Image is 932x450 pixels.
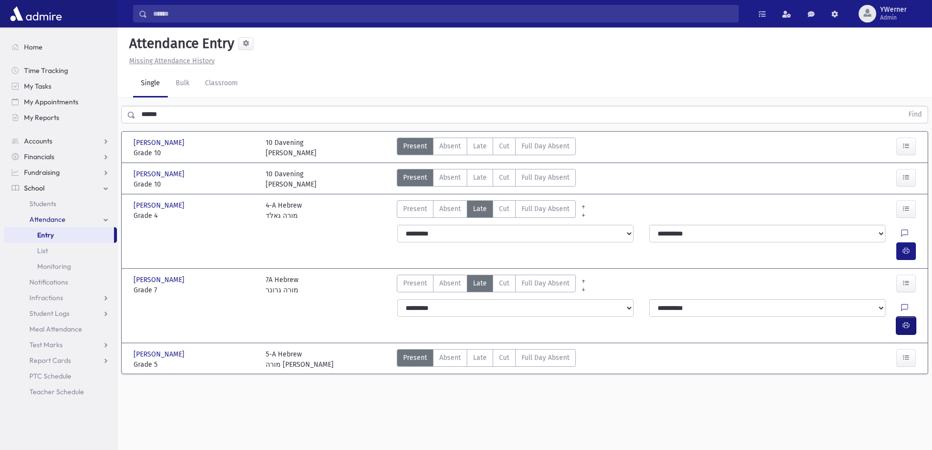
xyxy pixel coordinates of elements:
[4,212,117,227] a: Attendance
[397,138,576,158] div: AttTypes
[134,169,186,179] span: [PERSON_NAME]
[439,278,461,288] span: Absent
[4,165,117,180] a: Fundraising
[29,356,71,365] span: Report Cards
[880,6,907,14] span: YWerner
[29,293,63,302] span: Infractions
[397,275,576,295] div: AttTypes
[4,290,117,306] a: Infractions
[125,57,215,65] a: Missing Attendance History
[403,353,427,363] span: Present
[29,199,56,208] span: Students
[134,179,256,189] span: Grade 10
[403,278,427,288] span: Present
[266,169,317,189] div: 10 Davening [PERSON_NAME]
[473,141,487,151] span: Late
[4,306,117,321] a: Student Logs
[24,137,52,145] span: Accounts
[134,349,186,359] span: [PERSON_NAME]
[439,204,461,214] span: Absent
[37,262,71,271] span: Monitoring
[4,94,117,110] a: My Appointments
[4,227,114,243] a: Entry
[522,353,569,363] span: Full Day Absent
[880,14,907,22] span: Admin
[473,204,487,214] span: Late
[4,321,117,337] a: Meal Attendance
[29,309,69,318] span: Student Logs
[29,387,84,396] span: Teacher Schedule
[499,172,509,183] span: Cut
[522,204,569,214] span: Full Day Absent
[125,35,234,52] h5: Attendance Entry
[133,70,168,97] a: Single
[37,231,54,239] span: Entry
[439,353,461,363] span: Absent
[24,66,68,75] span: Time Tracking
[397,349,576,370] div: AttTypes
[4,384,117,400] a: Teacher Schedule
[134,200,186,211] span: [PERSON_NAME]
[29,278,68,286] span: Notifications
[4,259,117,274] a: Monitoring
[24,113,59,122] span: My Reports
[134,211,256,221] span: Grade 4
[403,172,427,183] span: Present
[29,372,71,380] span: PTC Schedule
[24,152,54,161] span: Financials
[4,39,117,55] a: Home
[29,340,63,349] span: Test Marks
[134,359,256,370] span: Grade 5
[439,172,461,183] span: Absent
[4,149,117,165] a: Financials
[197,70,246,97] a: Classroom
[4,368,117,384] a: PTC Schedule
[29,325,82,333] span: Meal Attendance
[24,82,51,91] span: My Tasks
[147,5,738,23] input: Search
[24,184,45,192] span: School
[266,275,298,295] div: 7A Hebrew מורה גרונר
[403,204,427,214] span: Present
[397,169,576,189] div: AttTypes
[4,337,117,353] a: Test Marks
[473,278,487,288] span: Late
[397,200,576,221] div: AttTypes
[134,285,256,295] span: Grade 7
[168,70,197,97] a: Bulk
[266,138,317,158] div: 10 Davening [PERSON_NAME]
[4,180,117,196] a: School
[4,353,117,368] a: Report Cards
[266,349,334,370] div: 5-A Hebrew מורה [PERSON_NAME]
[473,172,487,183] span: Late
[903,106,928,123] button: Find
[4,78,117,94] a: My Tasks
[522,172,569,183] span: Full Day Absent
[499,141,509,151] span: Cut
[8,4,64,24] img: AdmirePro
[4,63,117,78] a: Time Tracking
[499,278,509,288] span: Cut
[24,97,78,106] span: My Appointments
[4,196,117,212] a: Students
[4,274,117,290] a: Notifications
[439,141,461,151] span: Absent
[4,133,117,149] a: Accounts
[129,57,215,65] u: Missing Attendance History
[134,138,186,148] span: [PERSON_NAME]
[29,215,66,224] span: Attendance
[522,278,569,288] span: Full Day Absent
[499,353,509,363] span: Cut
[403,141,427,151] span: Present
[522,141,569,151] span: Full Day Absent
[499,204,509,214] span: Cut
[266,200,302,221] div: 4-A Hebrew מורה גאלד
[37,246,48,255] span: List
[134,275,186,285] span: [PERSON_NAME]
[24,168,60,177] span: Fundraising
[4,110,117,125] a: My Reports
[4,243,117,259] a: List
[24,43,43,51] span: Home
[134,148,256,158] span: Grade 10
[473,353,487,363] span: Late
